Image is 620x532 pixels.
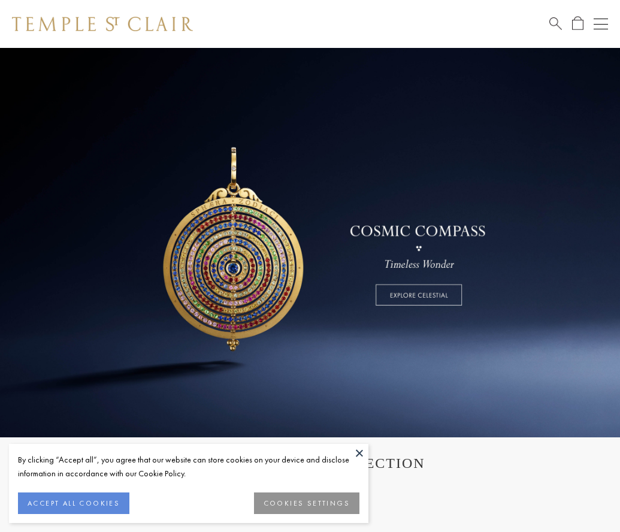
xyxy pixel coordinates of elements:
button: Open navigation [594,17,608,31]
a: Open Shopping Bag [572,16,583,31]
div: By clicking “Accept all”, you agree that our website can store cookies on your device and disclos... [18,453,359,480]
img: Temple St. Clair [12,17,193,31]
button: COOKIES SETTINGS [254,492,359,514]
button: ACCEPT ALL COOKIES [18,492,129,514]
a: Search [549,16,562,31]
